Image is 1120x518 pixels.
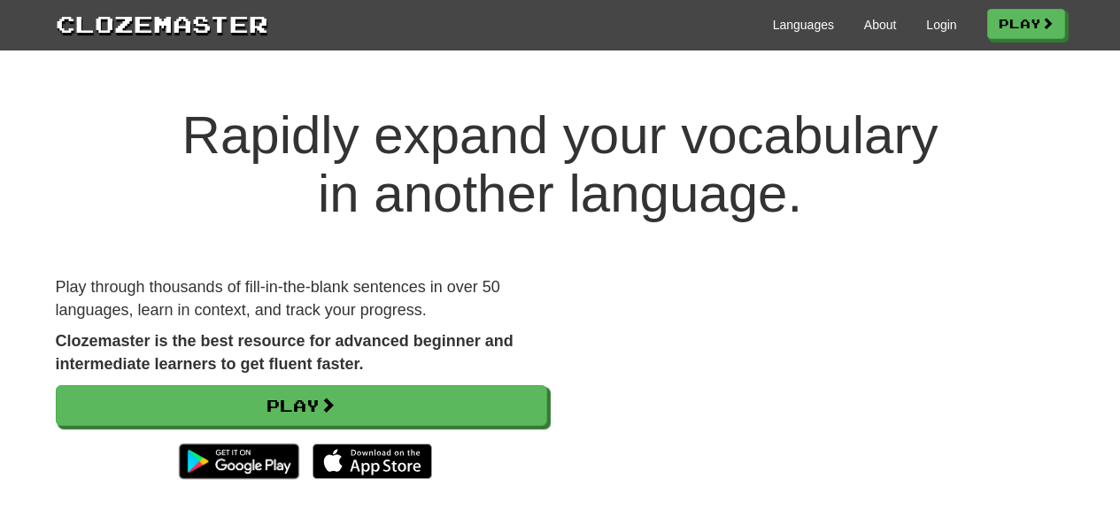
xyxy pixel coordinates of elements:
a: About [864,16,897,34]
a: Languages [773,16,834,34]
strong: Clozemaster is the best resource for advanced beginner and intermediate learners to get fluent fa... [56,332,514,373]
img: Download_on_the_App_Store_Badge_US-UK_135x40-25178aeef6eb6b83b96f5f2d004eda3bffbb37122de64afbaef7... [313,444,432,479]
a: Clozemaster [56,7,268,40]
a: Play [56,385,547,426]
img: Get it on Google Play [170,435,307,488]
a: Play [987,9,1065,39]
p: Play through thousands of fill-in-the-blank sentences in over 50 languages, learn in context, and... [56,276,547,321]
a: Login [926,16,956,34]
